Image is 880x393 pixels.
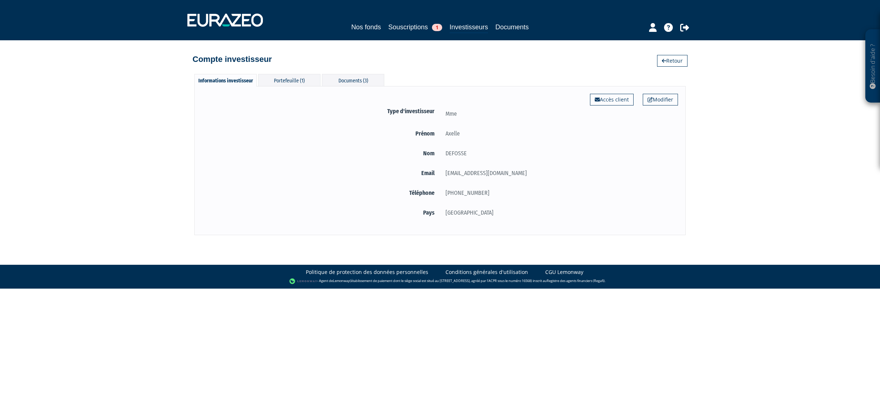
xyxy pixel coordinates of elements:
img: 1732889491-logotype_eurazeo_blanc_rvb.png [187,14,263,27]
label: Type d'investisseur [202,107,440,116]
p: Besoin d'aide ? [869,33,877,99]
label: Téléphone [202,188,440,197]
a: Registre des agents financiers (Regafi) [547,279,605,283]
a: Investisseurs [450,22,488,33]
div: [PHONE_NUMBER] [440,188,678,197]
img: logo-lemonway.png [289,278,318,285]
label: Nom [202,149,440,158]
h4: Compte investisseur [192,55,272,64]
div: Documents (3) [322,74,384,86]
label: Email [202,168,440,178]
div: Axelle [440,129,678,138]
a: Politique de protection des données personnelles [306,268,428,276]
div: Portefeuille (1) [258,74,320,86]
div: Informations investisseur [194,74,257,86]
a: Documents [495,22,529,32]
label: Pays [202,208,440,217]
div: - Agent de (établissement de paiement dont le siège social est situé au [STREET_ADDRESS], agréé p... [7,278,873,285]
a: Modifier [643,94,678,105]
div: [GEOGRAPHIC_DATA] [440,208,678,217]
div: [EMAIL_ADDRESS][DOMAIN_NAME] [440,168,678,178]
a: Retour [657,55,687,67]
span: 1 [432,24,442,31]
div: Mme [440,109,678,118]
div: DEFOSSE [440,149,678,158]
a: Accès client [590,94,634,105]
a: Souscriptions1 [388,22,442,32]
label: Prénom [202,129,440,138]
a: Conditions générales d'utilisation [445,268,528,276]
a: Lemonway [333,279,350,283]
a: Nos fonds [351,22,381,32]
a: CGU Lemonway [545,268,583,276]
